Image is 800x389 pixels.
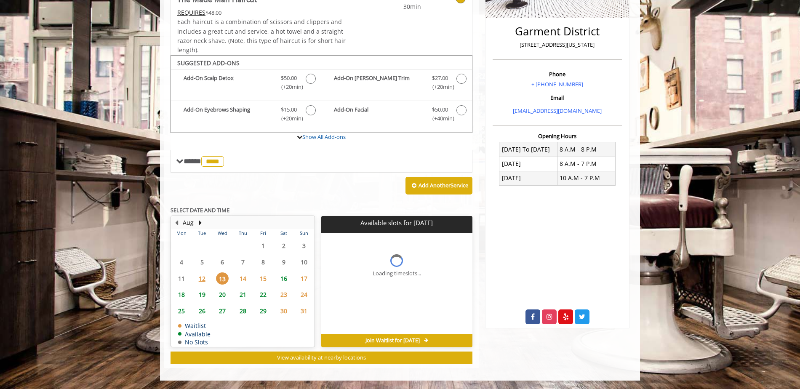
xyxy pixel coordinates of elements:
[495,71,620,77] h3: Phone
[232,229,253,237] th: Thu
[493,133,622,139] h3: Opening Hours
[232,303,253,319] td: Select day28
[273,303,293,319] td: Select day30
[495,25,620,37] h2: Garment District
[177,59,240,67] b: SUGGESTED ADD-ONS
[495,40,620,49] p: [STREET_ADDRESS][US_STATE]
[237,288,249,301] span: 21
[175,288,188,301] span: 18
[175,74,317,93] label: Add-On Scalp Detox
[257,288,269,301] span: 22
[212,303,232,319] td: Select day27
[216,305,229,317] span: 27
[432,74,448,83] span: $27.00
[499,171,557,185] td: [DATE]
[273,286,293,303] td: Select day23
[432,105,448,114] span: $50.00
[184,74,272,91] b: Add-On Scalp Detox
[178,339,211,345] td: No Slots
[171,303,192,319] td: Select day25
[557,142,615,157] td: 8 A.M - 8 P.M
[171,55,472,133] div: The Made Man Haircut Add-onS
[277,305,290,317] span: 30
[196,288,208,301] span: 19
[178,331,211,337] td: Available
[216,272,229,285] span: 13
[281,105,297,114] span: $15.00
[192,270,212,287] td: Select day12
[419,181,468,189] b: Add Another Service
[557,171,615,185] td: 10 A.M - 7 P.M
[177,18,346,54] span: Each haircut is a combination of scissors and clippers and includes a great cut and service, a ho...
[175,305,188,317] span: 25
[171,206,229,214] b: SELECT DATE AND TIME
[232,286,253,303] td: Select day21
[298,272,310,285] span: 17
[184,105,272,123] b: Add-On Eyebrows Shaping
[499,142,557,157] td: [DATE] To [DATE]
[171,229,192,237] th: Mon
[325,219,469,226] p: Available slots for [DATE]
[173,218,180,227] button: Previous Month
[192,229,212,237] th: Tue
[427,114,452,123] span: (+40min )
[513,107,602,115] a: [EMAIL_ADDRESS][DOMAIN_NAME]
[298,288,310,301] span: 24
[196,272,208,285] span: 12
[365,337,420,344] span: Join Waitlist for [DATE]
[334,74,423,91] b: Add-On [PERSON_NAME] Trim
[334,105,423,123] b: Add-On Facial
[405,177,472,194] button: Add AnotherService
[325,74,467,93] label: Add-On Beard Trim
[253,286,273,303] td: Select day22
[212,286,232,303] td: Select day20
[232,270,253,287] td: Select day14
[294,270,315,287] td: Select day17
[175,105,317,125] label: Add-On Eyebrows Shaping
[253,270,273,287] td: Select day15
[253,303,273,319] td: Select day29
[294,229,315,237] th: Sun
[178,322,211,329] td: Waitlist
[237,272,249,285] span: 14
[171,286,192,303] td: Select day18
[427,83,452,91] span: (+20min )
[177,8,347,17] div: $48.00
[257,305,269,317] span: 29
[298,305,310,317] span: 31
[237,305,249,317] span: 28
[171,352,472,364] button: View availability at nearby locations
[192,286,212,303] td: Select day19
[277,288,290,301] span: 23
[281,74,297,83] span: $50.00
[183,218,194,227] button: Aug
[277,354,366,361] span: View availability at nearby locations
[196,305,208,317] span: 26
[531,80,583,88] a: + [PHONE_NUMBER]
[277,272,290,285] span: 16
[302,133,346,141] a: Show All Add-ons
[277,83,301,91] span: (+20min )
[273,229,293,237] th: Sat
[277,114,301,123] span: (+20min )
[499,157,557,171] td: [DATE]
[495,95,620,101] h3: Email
[177,8,205,16] span: This service needs some Advance to be paid before we block your appointment
[253,229,273,237] th: Fri
[371,2,421,11] span: 30min
[257,272,269,285] span: 15
[212,270,232,287] td: Select day13
[557,157,615,171] td: 8 A.M - 7 P.M
[216,288,229,301] span: 20
[212,229,232,237] th: Wed
[273,270,293,287] td: Select day16
[197,218,203,227] button: Next Month
[294,303,315,319] td: Select day31
[294,286,315,303] td: Select day24
[373,269,421,278] div: Loading timeslots...
[325,105,467,125] label: Add-On Facial
[192,303,212,319] td: Select day26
